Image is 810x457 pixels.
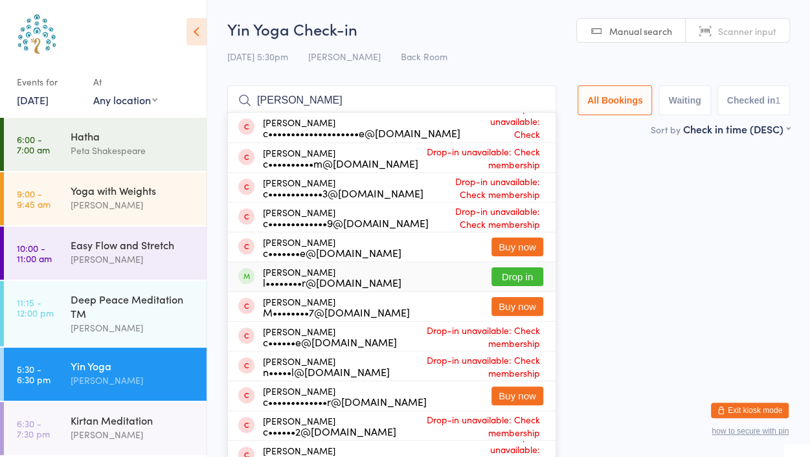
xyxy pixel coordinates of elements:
button: Checked in1 [717,85,791,115]
div: Deep Peace Meditation TM [71,292,196,320]
time: 10:00 - 11:00 am [17,243,52,263]
div: [PERSON_NAME] [71,197,196,212]
time: 6:30 - 7:30 pm [17,418,50,439]
div: [PERSON_NAME] [71,373,196,388]
div: [PERSON_NAME] [263,177,423,198]
div: [PERSON_NAME] [263,267,401,287]
div: [PERSON_NAME] [263,117,460,138]
div: Kirtan Meditation [71,413,196,427]
span: Back Room [401,50,447,63]
div: [PERSON_NAME] [263,416,396,436]
a: 9:00 -9:45 amYoga with Weights[PERSON_NAME] [4,172,207,225]
div: [PERSON_NAME] [263,237,401,258]
button: Waiting [658,85,710,115]
div: c••••••••••••3@[DOMAIN_NAME] [263,188,423,198]
div: c••••••••••••••••••••e@[DOMAIN_NAME] [263,128,460,138]
time: 6:00 - 7:00 am [17,134,50,155]
time: 5:30 - 6:30 pm [17,364,51,385]
div: Yin Yoga [71,359,196,373]
div: c•••••••e@[DOMAIN_NAME] [263,247,401,258]
div: c••••••••••m@[DOMAIN_NAME] [263,158,418,168]
div: [PERSON_NAME] [71,427,196,442]
span: Drop-in unavailable: Check membership [460,98,543,157]
span: Manual search [609,25,672,38]
button: Buy now [491,297,543,316]
button: how to secure with pin [712,427,789,436]
div: Peta Shakespeare [71,143,196,158]
div: c•••••••••••••r@[DOMAIN_NAME] [263,396,427,407]
span: Drop-in unavailable: Check membership [396,410,543,442]
input: Search [227,85,556,115]
div: [PERSON_NAME] [263,386,427,407]
div: M••••••••7@[DOMAIN_NAME] [263,307,410,317]
div: c•••••••••••••9@[DOMAIN_NAME] [263,217,429,228]
span: Drop-in unavailable: Check membership [397,320,543,353]
button: Buy now [491,386,543,405]
a: 6:00 -7:00 amHathaPeta Shakespeare [4,118,207,171]
div: l••••••••r@[DOMAIN_NAME] [263,277,401,287]
div: 1 [775,95,780,106]
div: [PERSON_NAME] [71,320,196,335]
div: Check in time (DESC) [683,122,790,136]
div: [PERSON_NAME] [263,148,418,168]
a: 5:30 -6:30 pmYin Yoga[PERSON_NAME] [4,348,207,401]
time: 9:00 - 9:45 am [17,188,51,209]
div: c••••••2@[DOMAIN_NAME] [263,426,396,436]
div: [PERSON_NAME] [71,252,196,267]
img: Australian School of Meditation & Yoga [13,10,62,58]
a: 10:00 -11:00 amEasy Flow and Stretch[PERSON_NAME] [4,227,207,280]
span: Drop-in unavailable: Check membership [390,350,543,383]
div: Events for [17,71,80,93]
a: [DATE] [17,93,49,107]
span: Scanner input [718,25,776,38]
div: Any location [93,93,157,107]
span: [DATE] 5:30pm [227,50,288,63]
button: Buy now [491,238,543,256]
label: Sort by [651,123,681,136]
div: n•••••l@[DOMAIN_NAME] [263,366,390,377]
span: Drop-in unavailable: Check membership [423,172,543,204]
button: All Bookings [578,85,653,115]
a: 11:15 -12:00 pmDeep Peace Meditation TM[PERSON_NAME] [4,281,207,346]
div: [PERSON_NAME] [263,207,429,228]
span: [PERSON_NAME] [308,50,381,63]
div: [PERSON_NAME] [263,296,410,317]
button: Drop in [491,267,543,286]
div: [PERSON_NAME] [263,326,397,347]
a: 6:30 -7:30 pmKirtan Meditation[PERSON_NAME] [4,402,207,455]
span: Drop-in unavailable: Check membership [429,201,543,234]
div: Easy Flow and Stretch [71,238,196,252]
button: Exit kiosk mode [711,403,789,418]
time: 11:15 - 12:00 pm [17,297,54,318]
div: At [93,71,157,93]
span: Drop-in unavailable: Check membership [418,142,543,174]
div: c••••••e@[DOMAIN_NAME] [263,337,397,347]
div: [PERSON_NAME] [263,356,390,377]
h2: Yin Yoga Check-in [227,18,790,39]
div: Yoga with Weights [71,183,196,197]
div: Hatha [71,129,196,143]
